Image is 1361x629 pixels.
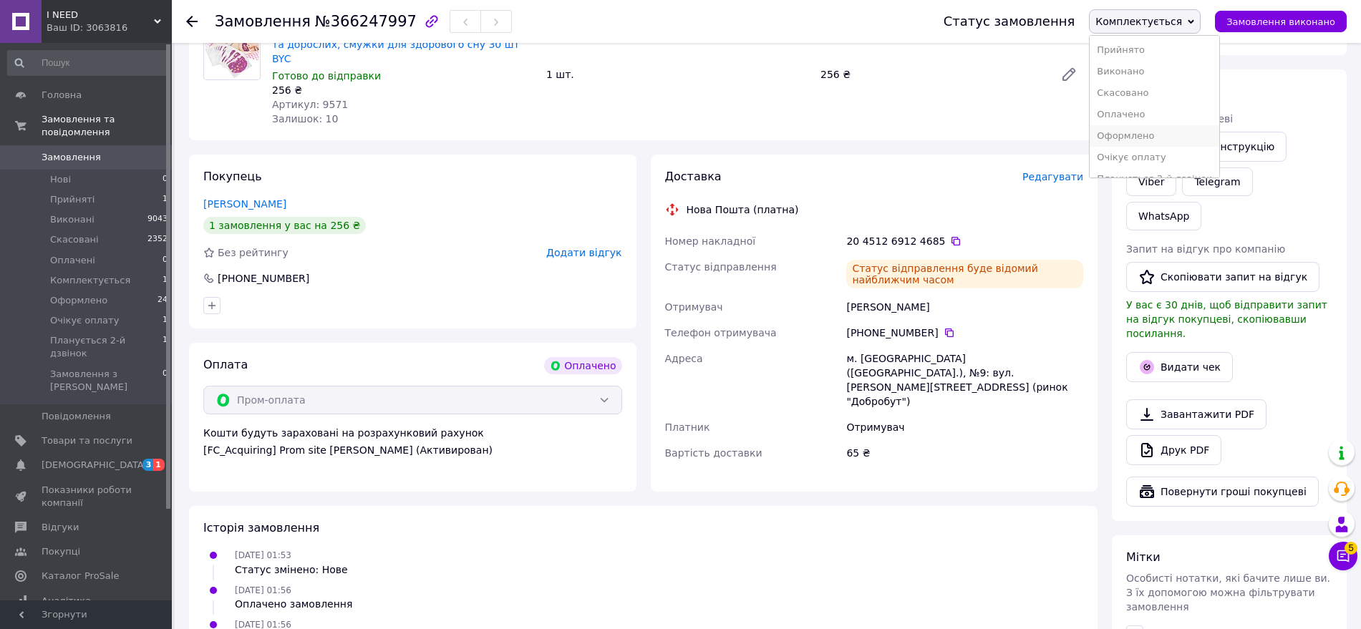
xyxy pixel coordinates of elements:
[1126,167,1176,196] a: Viber
[203,217,366,234] div: 1 замовлення у вас на 256 ₴
[50,368,163,394] span: Замовлення з [PERSON_NAME]
[665,447,762,459] span: Вартість доставки
[846,234,1083,248] div: 20 4512 6912 4685
[215,13,311,30] span: Замовлення
[218,247,289,258] span: Без рейтингу
[1126,550,1161,564] span: Мітки
[1126,243,1285,255] span: Запит на відгук про компанію
[944,14,1075,29] div: Статус замовлення
[205,24,259,79] img: Пластир тейп для носового дихання для дітей та дорослих, смужки для здорового сну 30 шт BYC
[272,24,520,64] a: Пластир тейп для носового дихання для дітей та дорослих, смужки для здорового сну 30 шт BYC
[1090,125,1219,147] li: Оформлено
[42,459,147,472] span: [DEMOGRAPHIC_DATA]
[50,334,163,360] span: Планується 2-й дзвінок
[203,443,622,457] div: [FC_Acquiring] Prom site [PERSON_NAME] (Активирован)
[42,595,91,608] span: Аналітика
[235,597,352,611] div: Оплачено замовлення
[163,314,168,327] span: 1
[1126,299,1327,339] span: У вас є 30 днів, щоб відправити запит на відгук покупцеві, скопіювавши посилання.
[665,353,703,364] span: Адреса
[42,151,101,164] span: Замовлення
[1126,399,1266,429] a: Завантажити PDF
[42,113,172,139] span: Замовлення та повідомлення
[50,274,130,287] span: Комплектується
[665,170,722,183] span: Доставка
[7,50,169,76] input: Пошук
[1090,82,1219,104] li: Скасовано
[1055,60,1083,89] a: Редагувати
[147,213,168,226] span: 9043
[50,173,71,186] span: Нові
[142,459,154,471] span: 3
[272,99,348,110] span: Артикул: 9571
[158,294,168,307] span: 24
[1090,39,1219,61] li: Прийнято
[1182,167,1252,196] a: Telegram
[42,570,119,582] span: Каталог ProSale
[272,113,338,125] span: Залишок: 10
[186,14,198,29] div: Повернутися назад
[815,64,1049,84] div: 256 ₴
[843,294,1086,320] div: [PERSON_NAME]
[163,274,168,287] span: 1
[50,314,119,327] span: Очікує оплату
[843,440,1086,466] div: 65 ₴
[843,414,1086,440] div: Отримувач
[665,301,723,313] span: Отримувач
[665,421,710,433] span: Платник
[843,346,1086,414] div: м. [GEOGRAPHIC_DATA] ([GEOGRAPHIC_DATA].), №9: вул. [PERSON_NAME][STREET_ADDRESS] (ринок "Добробут")
[235,585,291,595] span: [DATE] 01:56
[216,271,311,286] div: [PHONE_NUMBER]
[665,327,777,338] span: Телефон отримувача
[153,459,165,471] span: 1
[665,235,756,247] span: Номер накладної
[272,70,381,82] span: Готово до відправки
[665,261,777,273] span: Статус відправлення
[47,9,154,21] span: I NEED
[203,170,262,183] span: Покупець
[1126,202,1201,230] a: WhatsApp
[1095,16,1182,27] span: Комплектується
[50,213,95,226] span: Виконані
[163,193,168,206] span: 1
[1226,16,1335,27] span: Замовлення виконано
[272,83,535,97] div: 256 ₴
[42,484,132,509] span: Показники роботи компанії
[1126,435,1221,465] a: Друк PDF
[846,260,1083,288] div: Статус відправлення буде відомий найближчим часом
[42,521,79,534] span: Відгуки
[1090,61,1219,82] li: Виконано
[163,254,168,267] span: 0
[683,203,803,217] div: Нова Пошта (платна)
[235,550,291,560] span: [DATE] 01:53
[50,294,107,307] span: Оформлено
[1329,542,1357,570] button: Чат з покупцем5
[1126,572,1330,613] span: Особисті нотатки, які бачите лише ви. З їх допомогою можна фільтрувати замовлення
[50,193,95,206] span: Прийняті
[163,368,168,394] span: 0
[50,254,95,267] span: Оплачені
[147,233,168,246] span: 2352
[541,64,815,84] div: 1 шт.
[42,545,80,558] span: Покупці
[163,334,168,360] span: 1
[1126,477,1319,507] button: Повернути гроші покупцеві
[42,89,82,102] span: Головна
[1345,537,1357,550] span: 5
[42,434,132,447] span: Товари та послуги
[1022,171,1083,182] span: Редагувати
[546,247,621,258] span: Додати відгук
[203,521,319,535] span: Історія замовлення
[42,410,111,423] span: Повідомлення
[1090,104,1219,125] li: Оплачено
[1090,147,1219,168] li: Очікує оплату
[1090,168,1219,190] li: Планується 2-й дзвінок
[1215,11,1347,32] button: Замовлення виконано
[203,358,248,371] span: Оплата
[315,13,417,30] span: №366247997
[1126,262,1319,292] button: Скопіювати запит на відгук
[544,357,621,374] div: Оплачено
[50,233,99,246] span: Скасовані
[203,198,286,210] a: [PERSON_NAME]
[47,21,172,34] div: Ваш ID: 3063816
